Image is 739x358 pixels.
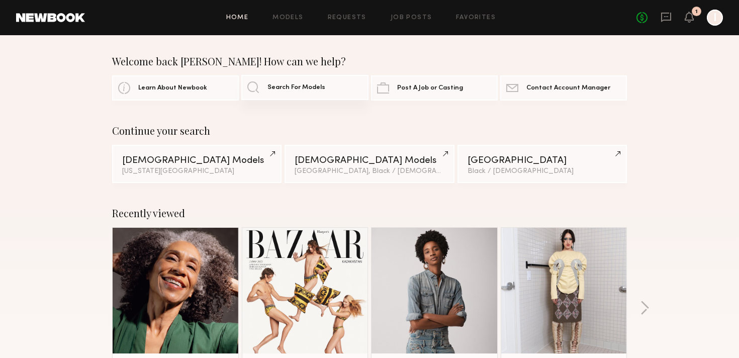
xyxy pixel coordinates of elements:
a: Post A Job or Casting [371,75,498,101]
a: Contact Account Manager [500,75,627,101]
a: I [707,10,723,26]
a: [DEMOGRAPHIC_DATA] Models[US_STATE][GEOGRAPHIC_DATA] [112,145,282,183]
div: [US_STATE][GEOGRAPHIC_DATA] [122,168,271,175]
div: Continue your search [112,125,627,137]
div: Recently viewed [112,207,627,219]
a: Job Posts [391,15,432,21]
a: Home [226,15,249,21]
div: 1 [695,9,698,15]
a: Search For Models [241,75,368,100]
div: Black / [DEMOGRAPHIC_DATA] [468,168,617,175]
a: Models [272,15,303,21]
a: Learn About Newbook [112,75,239,101]
div: Welcome back [PERSON_NAME]! How can we help? [112,55,627,67]
div: [GEOGRAPHIC_DATA], Black / [DEMOGRAPHIC_DATA] [295,168,444,175]
span: Learn About Newbook [138,85,207,92]
a: Requests [328,15,366,21]
a: [GEOGRAPHIC_DATA]Black / [DEMOGRAPHIC_DATA] [457,145,627,183]
span: Search For Models [267,84,325,91]
a: [DEMOGRAPHIC_DATA] Models[GEOGRAPHIC_DATA], Black / [DEMOGRAPHIC_DATA] [285,145,454,183]
a: Favorites [456,15,496,21]
div: [DEMOGRAPHIC_DATA] Models [295,156,444,165]
span: Contact Account Manager [526,85,610,92]
span: Post A Job or Casting [397,85,463,92]
div: [GEOGRAPHIC_DATA] [468,156,617,165]
div: [DEMOGRAPHIC_DATA] Models [122,156,271,165]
